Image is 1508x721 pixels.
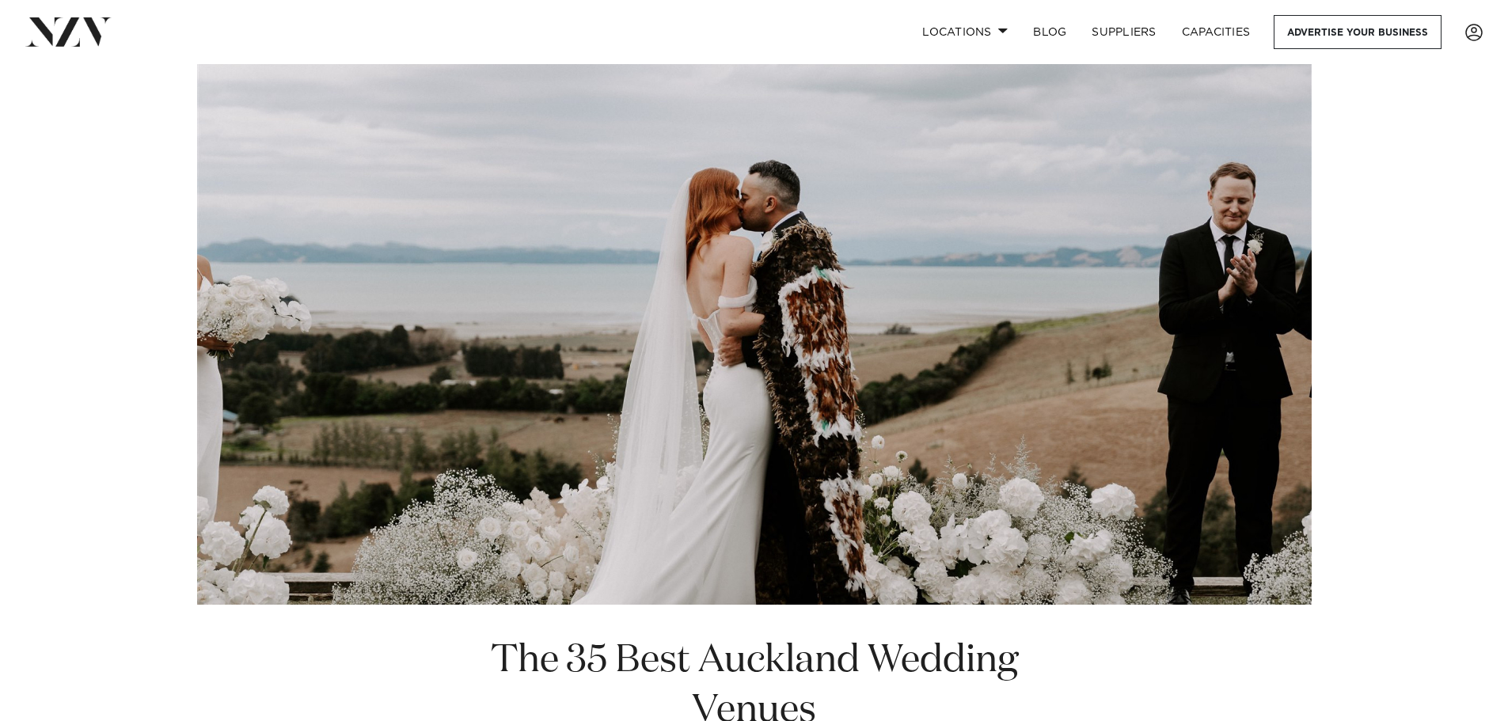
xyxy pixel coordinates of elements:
img: nzv-logo.png [25,17,112,46]
a: Capacities [1169,15,1263,49]
a: Advertise your business [1274,15,1442,49]
a: Locations [910,15,1020,49]
a: BLOG [1020,15,1079,49]
a: SUPPLIERS [1079,15,1168,49]
img: The 35 Best Auckland Wedding Venues [197,64,1312,605]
